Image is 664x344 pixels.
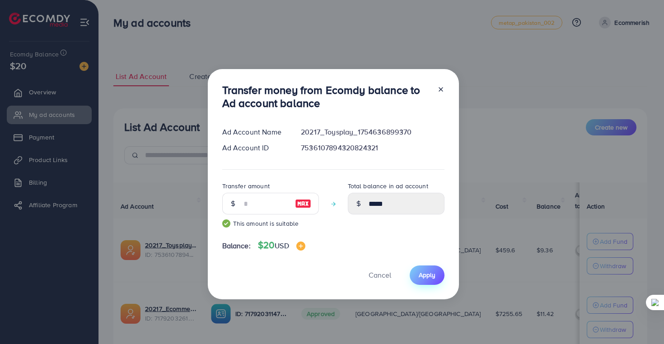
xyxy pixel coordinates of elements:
[419,270,435,279] span: Apply
[222,181,270,191] label: Transfer amount
[215,127,294,137] div: Ad Account Name
[294,127,451,137] div: 20217_Toysplay_1754636899370
[222,241,251,251] span: Balance:
[222,84,430,110] h3: Transfer money from Ecomdy balance to Ad account balance
[626,303,657,337] iframe: Chat
[296,242,305,251] img: image
[410,265,444,285] button: Apply
[258,240,305,251] h4: $20
[215,143,294,153] div: Ad Account ID
[275,241,289,251] span: USD
[348,181,428,191] label: Total balance in ad account
[294,143,451,153] div: 7536107894320824321
[222,219,319,228] small: This amount is suitable
[357,265,402,285] button: Cancel
[295,198,311,209] img: image
[369,270,391,280] span: Cancel
[222,219,230,228] img: guide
